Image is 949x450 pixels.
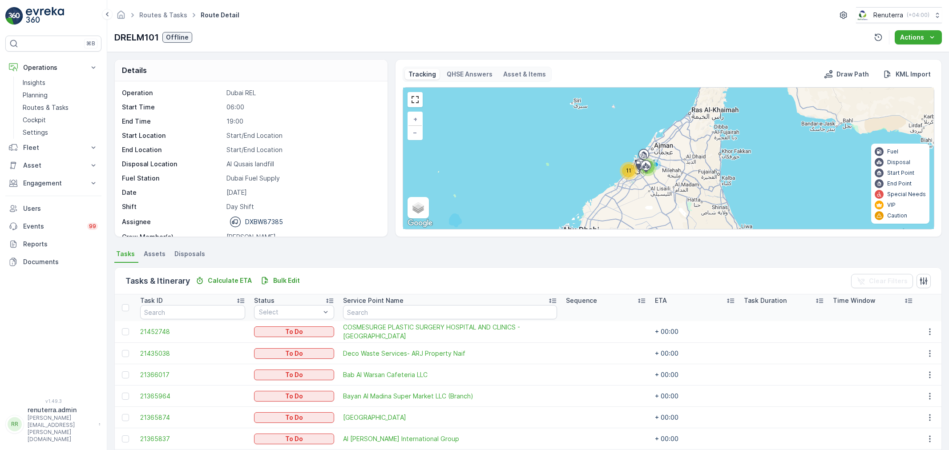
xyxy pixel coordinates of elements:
[23,179,84,188] p: Engagement
[122,435,129,442] div: Toggle Row Selected
[140,327,245,336] span: 21452748
[343,370,557,379] a: Bab Al Warsan Cafeteria LLC
[408,126,422,139] a: Zoom Out
[408,93,422,106] a: View Fullscreen
[650,321,739,343] td: + 00:00
[254,296,275,305] p: Status
[503,70,546,79] p: Asset & Items
[254,370,334,380] button: To Do
[23,128,48,137] p: Settings
[343,434,557,443] span: Al [PERSON_NAME] International Group
[162,32,192,43] button: Offline
[19,126,101,139] a: Settings
[140,370,245,379] a: 21366017
[8,417,22,431] div: RR
[226,188,378,197] p: [DATE]
[413,129,417,136] span: −
[5,235,101,253] a: Reports
[140,296,163,305] p: Task ID
[5,406,101,443] button: RRrenuterra.admin[PERSON_NAME][EMAIL_ADDRESS][PERSON_NAME][DOMAIN_NAME]
[122,174,223,183] p: Fuel Station
[343,349,557,358] a: Deco Waste Services- ARJ Property Naif
[447,70,493,79] p: QHSE Answers
[343,323,557,341] a: COSMESURGE PLASTIC SURGERY HOSPITAL AND CLINICS - JUMEIRAH
[655,296,667,305] p: ETA
[174,249,205,258] span: Disposals
[122,117,223,126] p: End Time
[880,69,934,80] button: KML Import
[226,103,378,112] p: 06:00
[19,114,101,126] a: Cockpit
[257,275,303,286] button: Bulk Edit
[122,414,129,421] div: Toggle Row Selected
[408,112,422,126] a: Zoom In
[89,223,96,230] p: 99
[887,148,898,155] p: Fuel
[23,161,84,170] p: Asset
[140,305,245,319] input: Search
[254,412,334,423] button: To Do
[19,76,101,89] a: Insights
[226,233,378,241] p: [PERSON_NAME]
[28,414,94,443] p: [PERSON_NAME][EMAIL_ADDRESS][PERSON_NAME][DOMAIN_NAME]
[405,217,435,229] a: Open this area in Google Maps (opens a new window)
[343,392,557,401] span: Bayan Al Madina Super Market LLC (Branch)
[226,174,378,183] p: Dubai Fuel Supply
[5,200,101,217] a: Users
[140,413,245,422] span: 21365874
[650,364,739,386] td: + 00:00
[273,276,300,285] p: Bulk Edit
[343,413,557,422] span: [GEOGRAPHIC_DATA]
[122,350,129,357] div: Toggle Row Selected
[254,348,334,359] button: To Do
[166,33,189,42] p: Offline
[28,406,94,414] p: renuterra.admin
[254,434,334,444] button: To Do
[907,12,929,19] p: ( +04:00 )
[26,7,64,25] img: logo_light-DOdMpM7g.png
[285,327,303,336] p: To Do
[122,188,223,197] p: Date
[896,70,931,79] p: KML Import
[122,145,223,154] p: End Location
[403,88,934,229] div: 0
[820,69,872,80] button: Draw Path
[254,391,334,402] button: To Do
[408,70,436,79] p: Tracking
[23,143,84,152] p: Fleet
[122,328,129,335] div: Toggle Row Selected
[23,240,98,249] p: Reports
[139,11,187,19] a: Routes & Tasks
[23,257,98,266] p: Documents
[887,212,907,219] p: Caution
[122,103,223,112] p: Start Time
[208,276,252,285] p: Calculate ETA
[285,434,303,443] p: To Do
[650,407,739,428] td: + 00:00
[895,30,942,44] button: Actions
[226,202,378,211] p: Day Shift
[5,174,101,192] button: Engagement
[856,10,870,20] img: Screenshot_2024-07-26_at_13.33.01.png
[140,349,245,358] a: 21435038
[23,204,98,213] p: Users
[650,343,739,364] td: + 00:00
[900,33,924,42] p: Actions
[285,370,303,379] p: To Do
[122,202,223,211] p: Shift
[856,7,942,23] button: Renuterra(+04:00)
[405,217,435,229] img: Google
[343,305,557,319] input: Search
[650,428,739,450] td: + 00:00
[887,201,896,209] p: VIP
[23,116,46,125] p: Cockpit
[19,89,101,101] a: Planning
[140,434,245,443] a: 21365837
[226,131,378,140] p: Start/End Location
[122,371,129,378] div: Toggle Row Selected
[343,413,557,422] a: Al Zahra Hospital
